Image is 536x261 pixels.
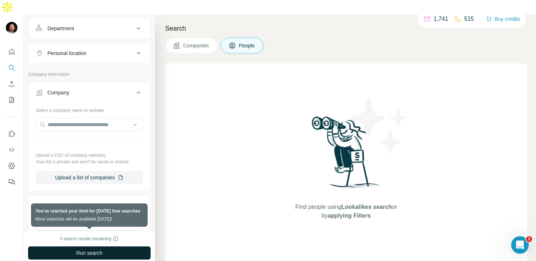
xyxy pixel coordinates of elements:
button: My lists [6,93,18,106]
span: applying Filters [328,213,371,219]
button: Dashboard [6,159,18,172]
button: Feedback [6,175,18,188]
iframe: Intercom live chat [511,236,529,254]
button: Upload a list of companies [36,171,143,184]
button: Enrich CSV [6,77,18,90]
img: Surfe Illustration - Stars [346,93,412,158]
span: Lookalikes search [341,204,392,210]
div: Select a company name or website [36,104,143,114]
p: Company information [28,71,151,78]
img: Avatar [6,22,18,34]
div: Department [47,25,74,32]
h4: Search [165,23,527,34]
span: 1 [526,236,532,242]
span: Run search [76,249,102,257]
button: Personal location [28,44,150,62]
p: Your list is private and won't be saved or shared. [36,159,143,165]
p: 1,741 [434,15,448,23]
div: Personal location [47,50,86,57]
div: 0 search results remaining [60,235,119,242]
button: Department [28,20,150,37]
button: Search [6,61,18,74]
img: Surfe Illustration - Woman searching with binoculars [308,114,384,196]
button: Buy credits [486,14,520,24]
button: Run search [28,246,151,260]
p: 515 [464,15,474,23]
div: Industry [47,202,66,210]
span: Companies [183,42,210,49]
span: People [239,42,256,49]
div: 2 [70,203,78,209]
button: Industry2 [28,197,150,218]
button: Company [28,84,150,104]
span: Find people using or by [288,203,404,220]
button: Quick start [6,45,18,58]
button: Use Surfe on LinkedIn [6,127,18,140]
p: Upload a CSV of company websites. [36,152,143,159]
div: Company [47,89,69,96]
button: Use Surfe API [6,143,18,156]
